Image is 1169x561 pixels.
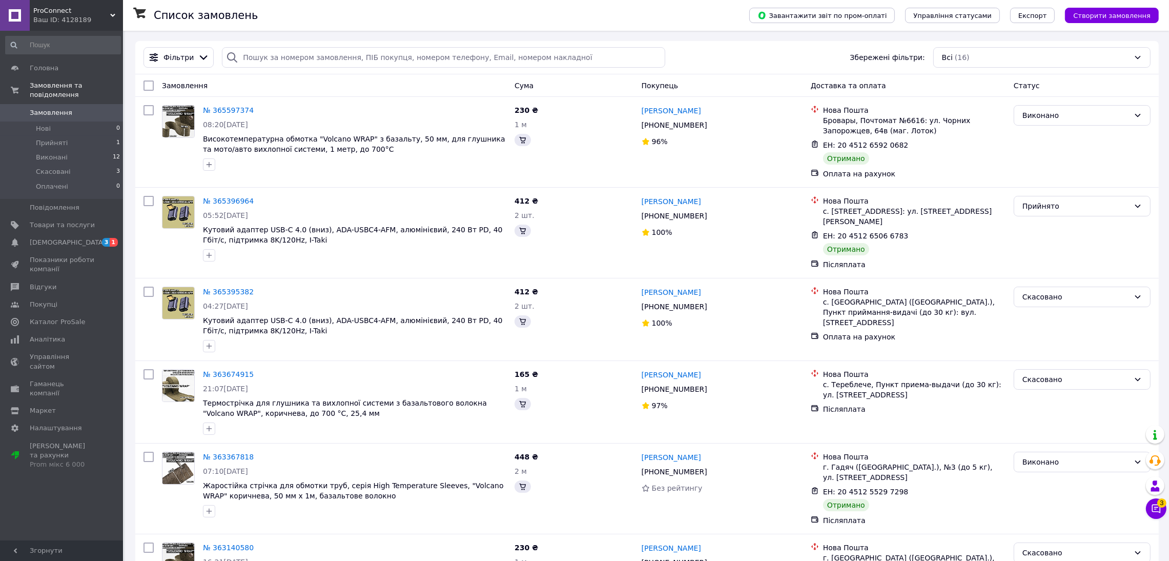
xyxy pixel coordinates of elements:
[1065,8,1159,23] button: Створити замовлення
[203,121,248,129] span: 08:20[DATE]
[30,64,58,73] span: Головна
[30,442,95,470] span: [PERSON_NAME] та рахунки
[203,399,487,417] a: Термострічка для глушника та вихлопної системи з базальтового волокна "Volcano WRAP", коричнева, ...
[203,544,254,552] a: № 363140580
[955,53,970,62] span: (16)
[30,283,56,292] span: Відгуки
[652,402,668,410] span: 97%
[823,543,1006,553] div: Нова Пошта
[162,369,195,402] a: Фото товару
[515,453,538,461] span: 448 ₴
[823,259,1006,270] div: Післяплата
[515,121,527,129] span: 1 м
[203,467,248,475] span: 07:10[DATE]
[1157,498,1166,508] span: 3
[154,9,258,22] h1: Список замовлень
[203,135,505,153] a: Високотемпературна обмотка "Volcano WRAP" з базальту, 50 мм, для глушника та мото/авто вихлопної ...
[1014,82,1040,90] span: Статус
[823,105,1006,115] div: Нова Пошта
[1022,456,1130,468] div: Виконано
[203,302,248,310] span: 04:27[DATE]
[162,105,195,138] a: Фото товару
[757,11,887,20] span: Завантажити звіт по пром-оплаті
[642,106,701,116] a: [PERSON_NAME]
[823,152,869,165] div: Отримано
[162,452,195,485] a: Фото товару
[823,232,909,240] span: ЕН: 20 4512 6506 6783
[905,8,1000,23] button: Управління статусами
[850,52,925,63] span: Збережені фільтри:
[642,287,701,297] a: [PERSON_NAME]
[515,370,538,378] span: 165 ₴
[30,255,95,274] span: Показники роботи компанії
[30,460,95,469] div: Prom мікс 6 000
[652,319,672,327] span: 100%
[30,221,95,230] span: Товари та послуги
[640,382,709,396] div: [PHONE_NUMBER]
[1022,547,1130,558] div: Скасовано
[203,316,503,335] a: Кутовий адаптер USB-C 4.0 (вниз), ADA-USBC4-AFM, алюмінієвий, 240 Вт PD, 40 Гбіт/с, підтримка 8K/...
[823,196,1006,206] div: Нова Пошта
[222,47,665,68] input: Пошук за номером замовлення, ПІБ покупця, номером телефону, Email, номером накладної
[1055,11,1159,19] a: Створити замовлення
[30,406,56,415] span: Маркет
[116,138,120,148] span: 1
[162,287,195,319] a: Фото товару
[652,228,672,236] span: 100%
[162,196,194,228] img: Фото товару
[823,115,1006,136] div: Бровары, Почтомат №6616: ул. Чорних Запорожцев, 64в (маг. Лоток)
[30,424,82,433] span: Налаштування
[823,206,1006,227] div: с. [STREET_ADDRESS]: ул. [STREET_ADDRESS][PERSON_NAME]
[515,385,527,393] span: 1 м
[823,243,869,255] div: Отримано
[116,182,120,191] span: 0
[515,302,535,310] span: 2 шт.
[113,153,120,162] span: 12
[640,118,709,132] div: [PHONE_NUMBER]
[36,124,51,133] span: Нові
[203,482,504,500] a: Жаростійка стрічка для обмотки труб, серія High Temperature Sleeves, "Volcano WRAP" коричнева, 50...
[102,238,110,247] span: 3
[823,369,1006,379] div: Нова Пошта
[823,379,1006,400] div: с. Тереблече, Пункт приема-выдачи (до 30 кг): ул. [STREET_ADDRESS]
[36,182,68,191] span: Оплачені
[162,370,194,402] img: Фото товару
[203,226,503,244] a: Кутовий адаптер USB-C 4.0 (вниз), ADA-USBC4-AFM, алюмінієвий, 240 Вт PD, 40 Гбіт/с, підтримка 8K/...
[1018,12,1047,19] span: Експорт
[36,138,68,148] span: Прийняті
[30,379,95,398] span: Гаманець компанії
[640,209,709,223] div: [PHONE_NUMBER]
[823,141,909,149] span: ЕН: 20 4512 6592 0682
[1022,201,1130,212] div: Прийнято
[515,197,538,205] span: 412 ₴
[203,197,254,205] a: № 365396964
[30,81,123,99] span: Замовлення та повідомлення
[823,462,1006,483] div: г. Гадяч ([GEOGRAPHIC_DATA].), №3 (до 5 кг), ул. [STREET_ADDRESS]
[203,370,254,378] a: № 363674915
[162,287,194,319] img: Фото товару
[823,297,1006,328] div: с. [GEOGRAPHIC_DATA] ([GEOGRAPHIC_DATA].), Пункт приймання-видачі (до 30 кг): вул. [STREET_ADDRESS]
[642,196,701,207] a: [PERSON_NAME]
[30,335,65,344] span: Аналітика
[30,203,79,212] span: Повідомлення
[823,287,1006,297] div: Нова Пошта
[913,12,992,19] span: Управління статусами
[1010,8,1055,23] button: Експорт
[1073,12,1151,19] span: Створити замовлення
[652,137,668,146] span: 96%
[5,36,121,54] input: Пошук
[116,124,120,133] span: 0
[515,106,538,114] span: 230 ₴
[33,6,110,15] span: ProConnect
[1022,291,1130,303] div: Скасовано
[642,452,701,463] a: [PERSON_NAME]
[823,515,1006,526] div: Післяплата
[203,385,248,393] span: 21:07[DATE]
[749,8,895,23] button: Завантажити звіт по пром-оплаті
[515,544,538,552] span: 230 ₴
